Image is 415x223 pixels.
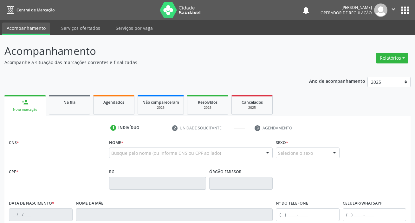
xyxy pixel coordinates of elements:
input: (__) _____-_____ [343,208,406,221]
div: 2025 [192,105,224,110]
div: Nova marcação [9,107,41,112]
a: Serviços ofertados [57,23,105,34]
p: Ano de acompanhamento [309,77,365,85]
span: Selecione o sexo [278,150,313,156]
label: Órgão emissor [209,167,242,177]
span: Operador de regulação [321,10,372,16]
label: CPF [9,167,18,177]
button: apps [399,5,411,16]
div: 1 [110,125,116,131]
button:  [387,3,399,17]
input: (__) _____-_____ [276,208,340,221]
span: Não compareceram [142,100,179,105]
label: Nome da mãe [76,199,103,208]
button: notifications [302,6,310,15]
button: Relatórios [376,53,408,63]
label: Nº do Telefone [276,199,308,208]
label: Celular/WhatsApp [343,199,383,208]
div: [PERSON_NAME] [321,5,372,10]
div: person_add [22,99,29,106]
span: Na fila [63,100,75,105]
img: img [374,3,387,17]
i:  [390,6,397,13]
label: RG [109,167,114,177]
label: Sexo [276,138,288,148]
span: Cancelados [242,100,263,105]
div: Indivíduo [118,125,139,131]
span: Busque pelo nome (ou informe CNS ou CPF ao lado) [111,150,221,156]
a: Serviços por vaga [111,23,157,34]
a: Acompanhamento [2,23,50,35]
div: 2025 [142,105,179,110]
span: Central de Marcação [16,7,55,13]
label: CNS [9,138,19,148]
span: Agendados [103,100,124,105]
input: __/__/____ [9,208,73,221]
p: Acompanhe a situação das marcações correntes e finalizadas [4,59,289,66]
a: Central de Marcação [4,5,55,15]
label: Data de nascimento [9,199,54,208]
p: Acompanhamento [4,43,289,59]
div: 2025 [236,105,268,110]
label: Nome [109,138,123,148]
span: Resolvidos [198,100,217,105]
